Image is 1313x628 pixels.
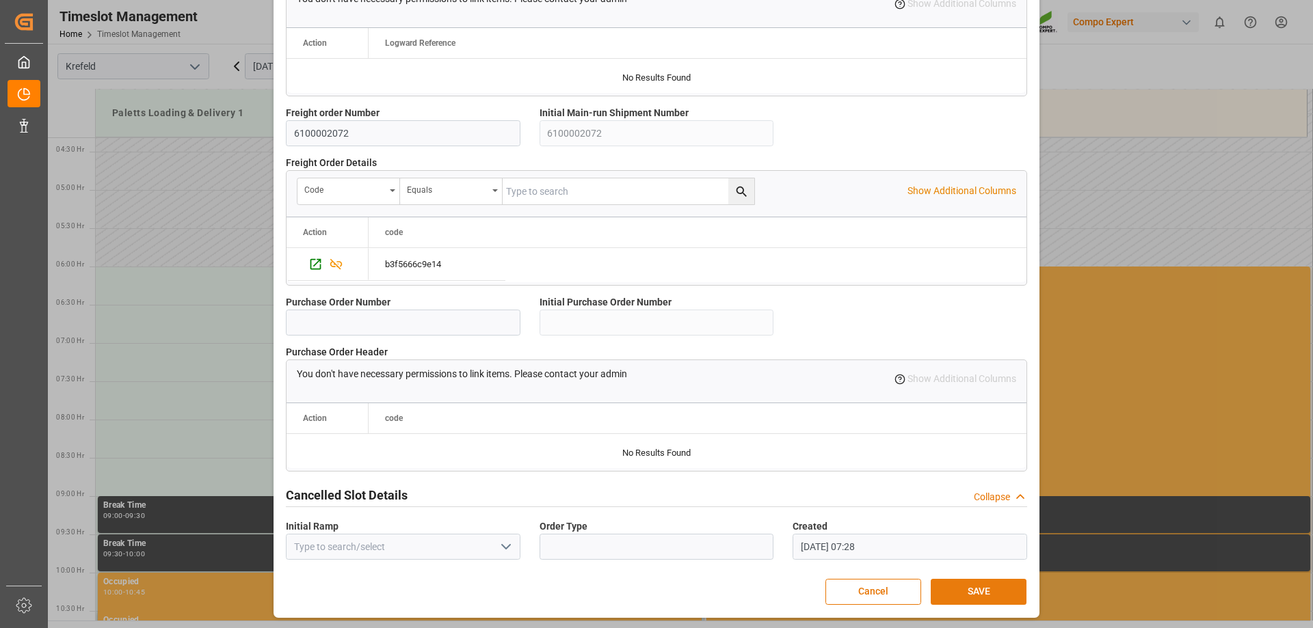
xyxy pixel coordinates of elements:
[907,184,1016,198] p: Show Additional Columns
[974,490,1010,504] div: Collapse
[407,180,488,196] div: Equals
[286,486,408,504] h2: Cancelled Slot Details
[369,248,505,280] div: b3f5666c9e14
[286,106,380,120] span: Freight order Number
[503,178,754,204] input: Type to search
[297,178,400,204] button: open menu
[540,106,689,120] span: Initial Main-run Shipment Number
[385,413,403,423] span: code
[385,228,403,237] span: code
[931,579,1026,605] button: SAVE
[297,367,627,381] p: You don't have necessary permissions to link items. Please contact your admin
[286,295,390,310] span: Purchase Order Number
[728,178,754,204] button: search button
[286,519,339,534] span: Initial Ramp
[286,156,377,170] span: Freight Order Details
[286,534,520,560] input: Type to search/select
[400,178,503,204] button: open menu
[303,413,327,423] div: Action
[287,248,369,281] div: Press SPACE to select this row.
[540,295,672,310] span: Initial Purchase Order Number
[494,536,515,558] button: open menu
[793,519,827,534] span: Created
[385,38,455,48] span: Logward Reference
[286,345,388,359] span: Purchase Order Header
[793,534,1027,560] input: DD.MM.YYYY HH:MM
[540,519,587,534] span: Order Type
[303,38,327,48] div: Action
[303,228,327,237] div: Action
[825,579,921,605] button: Cancel
[369,248,505,281] div: Press SPACE to select this row.
[304,180,385,196] div: code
